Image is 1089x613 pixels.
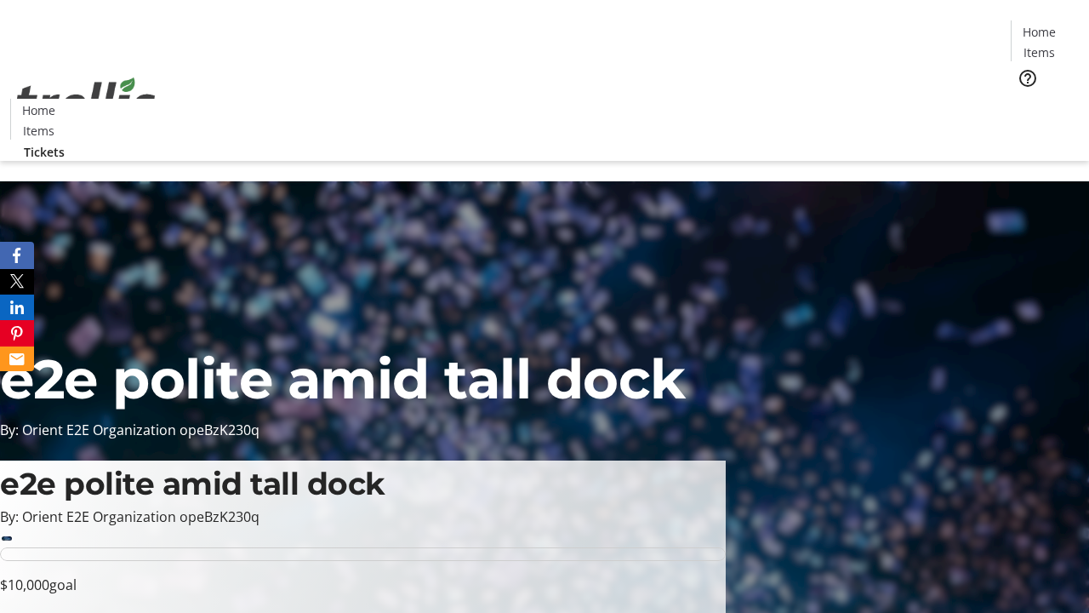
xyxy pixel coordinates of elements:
[1012,23,1066,41] a: Home
[1023,23,1056,41] span: Home
[1024,99,1065,117] span: Tickets
[10,143,78,161] a: Tickets
[10,59,162,144] img: Orient E2E Organization opeBzK230q's Logo
[1012,43,1066,61] a: Items
[1023,43,1055,61] span: Items
[1011,99,1079,117] a: Tickets
[11,122,66,140] a: Items
[1011,61,1045,95] button: Help
[23,122,54,140] span: Items
[11,101,66,119] a: Home
[24,143,65,161] span: Tickets
[22,101,55,119] span: Home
